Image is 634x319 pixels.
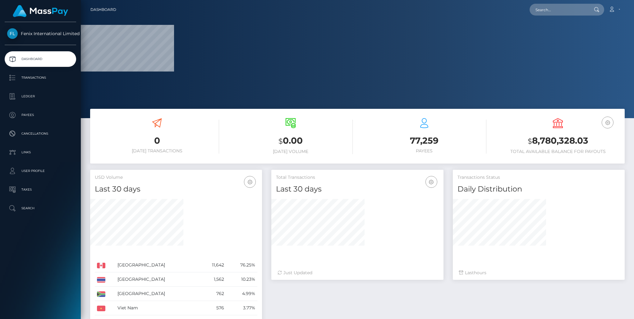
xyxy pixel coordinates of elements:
td: 762 [200,287,226,301]
h6: [DATE] Transactions [95,148,219,154]
img: MassPay Logo [13,5,68,17]
p: User Profile [7,166,74,176]
td: 10.23% [226,272,257,287]
td: Viet Nam [115,301,200,315]
td: [GEOGRAPHIC_DATA] [115,287,200,301]
small: $ [278,137,283,146]
p: Search [7,204,74,213]
td: 11,642 [200,258,226,272]
h4: Last 30 days [276,184,439,195]
h3: 0 [95,135,219,147]
a: Ledger [5,89,76,104]
p: Cancellations [7,129,74,138]
p: Dashboard [7,54,74,64]
p: Links [7,148,74,157]
a: Dashboard [90,3,116,16]
h6: Payees [362,148,486,154]
div: Last hours [459,270,618,276]
img: CA.png [97,263,105,268]
img: VN.png [97,306,105,311]
p: Ledger [7,92,74,101]
td: 576 [200,301,226,315]
a: Links [5,145,76,160]
img: TH.png [97,277,105,283]
h3: 8,780,328.03 [496,135,620,147]
a: Search [5,201,76,216]
td: [GEOGRAPHIC_DATA] [115,258,200,272]
h5: Transactions Status [457,174,620,181]
h6: Total Available Balance for Payouts [496,149,620,154]
td: [GEOGRAPHIC_DATA] [115,272,200,287]
img: ZA.png [97,291,105,297]
small: $ [528,137,532,146]
input: Search... [530,4,588,16]
h5: Total Transactions [276,174,439,181]
a: Taxes [5,182,76,197]
td: 1,562 [200,272,226,287]
a: Payees [5,107,76,123]
h5: USD Volume [95,174,257,181]
td: 3.77% [226,301,257,315]
h4: Daily Distribution [457,184,620,195]
h4: Last 30 days [95,184,257,195]
h6: [DATE] Volume [228,149,353,154]
a: User Profile [5,163,76,179]
p: Transactions [7,73,74,82]
td: 4.99% [226,287,257,301]
h3: 77,259 [362,135,486,147]
a: Dashboard [5,51,76,67]
td: 76.25% [226,258,257,272]
h3: 0.00 [228,135,353,147]
a: Transactions [5,70,76,86]
a: Cancellations [5,126,76,141]
p: Taxes [7,185,74,194]
img: Fenix International Limited [7,28,18,39]
span: Fenix International Limited [5,31,76,36]
p: Payees [7,110,74,120]
div: Just Updated [278,270,437,276]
